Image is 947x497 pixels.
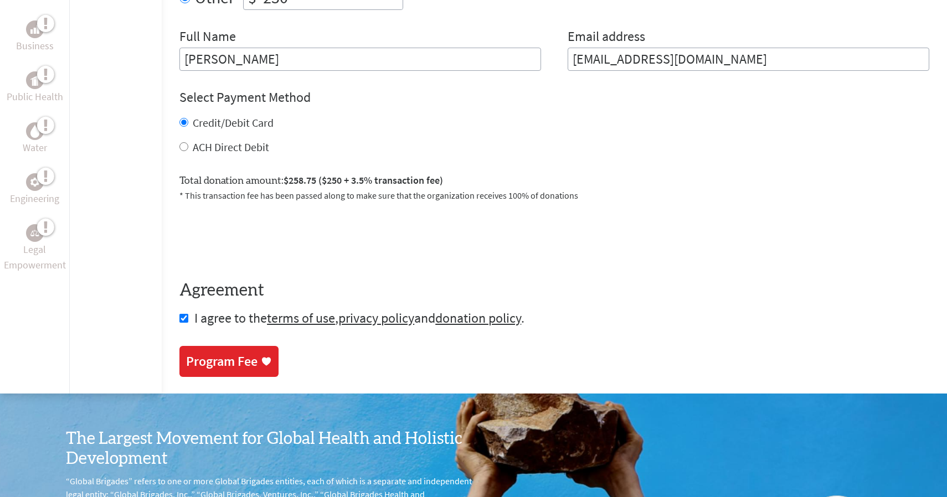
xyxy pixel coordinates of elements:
p: Public Health [7,89,63,105]
label: Total donation amount: [179,173,443,189]
a: privacy policy [338,309,414,327]
a: WaterWater [23,122,47,156]
h4: Agreement [179,281,929,301]
label: Full Name [179,28,236,48]
a: donation policy [435,309,521,327]
p: Engineering [10,191,59,206]
span: $258.75 ($250 + 3.5% transaction fee) [284,174,443,187]
a: EngineeringEngineering [10,173,59,206]
label: ACH Direct Debit [193,140,269,154]
img: Business [30,25,39,34]
input: Enter Full Name [179,48,541,71]
a: Program Fee [179,346,279,377]
div: Legal Empowerment [26,224,44,242]
p: Legal Empowerment [2,242,67,273]
div: Public Health [26,71,44,89]
a: Legal EmpowermentLegal Empowerment [2,224,67,273]
a: Public HealthPublic Health [7,71,63,105]
div: Business [26,20,44,38]
iframe: reCAPTCHA [179,215,348,258]
p: Business [16,38,54,54]
label: Email address [568,28,645,48]
img: Legal Empowerment [30,230,39,236]
img: Water [30,125,39,137]
a: BusinessBusiness [16,20,54,54]
h4: Select Payment Method [179,89,929,106]
span: I agree to the , and . [194,309,524,327]
img: Engineering [30,178,39,187]
h3: The Largest Movement for Global Health and Holistic Development [66,429,473,469]
div: Program Fee [186,353,258,370]
p: Water [23,140,47,156]
img: Public Health [30,75,39,86]
p: * This transaction fee has been passed along to make sure that the organization receives 100% of ... [179,189,929,202]
a: terms of use [267,309,335,327]
input: Your Email [568,48,929,71]
div: Engineering [26,173,44,191]
div: Water [26,122,44,140]
label: Credit/Debit Card [193,116,274,130]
